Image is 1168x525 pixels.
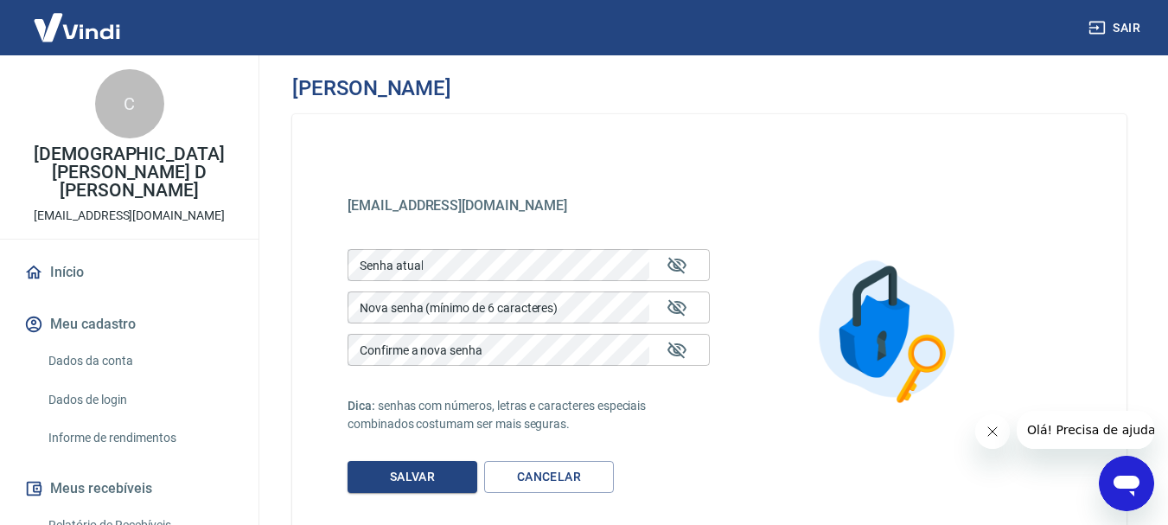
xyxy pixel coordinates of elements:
img: Alterar senha [800,240,980,421]
a: Informe de rendimentos [41,420,238,456]
iframe: Fechar mensagem [975,414,1010,449]
button: Meu cadastro [21,305,238,343]
a: Dados de login [41,382,238,418]
iframe: Mensagem da empresa [1017,411,1154,449]
button: Mostrar/esconder senha [656,245,698,286]
button: Salvar [348,461,477,493]
button: Meus recebíveis [21,470,238,508]
span: Dica: [348,399,378,413]
a: Início [21,253,238,291]
a: Cancelar [484,461,614,493]
p: [DEMOGRAPHIC_DATA][PERSON_NAME] D [PERSON_NAME] [14,145,245,200]
a: Dados da conta [41,343,238,379]
span: Olá! Precisa de ajuda? [10,12,145,26]
button: Sair [1085,12,1147,44]
iframe: Botão para abrir a janela de mensagens [1099,456,1154,511]
button: Mostrar/esconder senha [656,287,698,329]
p: senhas com números, letras e caracteres especiais combinados costumam ser mais seguras. [348,397,710,433]
button: Mostrar/esconder senha [656,330,698,371]
span: [EMAIL_ADDRESS][DOMAIN_NAME] [348,197,567,214]
div: C [95,69,164,138]
img: Vindi [21,1,133,54]
h3: [PERSON_NAME] [292,76,451,100]
p: [EMAIL_ADDRESS][DOMAIN_NAME] [34,207,225,225]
